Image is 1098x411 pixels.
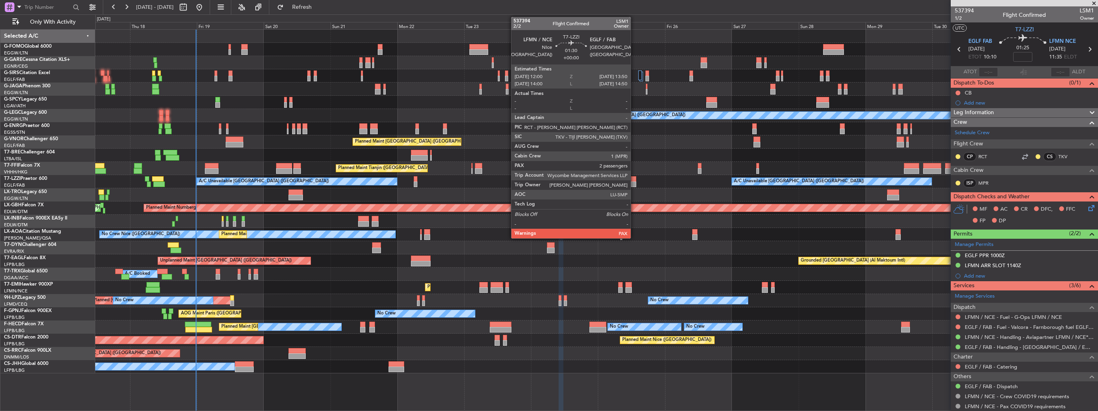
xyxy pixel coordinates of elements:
div: EGLF PPR 1000Z [965,252,1005,259]
span: Flight Crew [954,139,983,149]
div: No Crew [610,321,628,333]
span: Cabin Crew [954,166,984,175]
a: RCT [978,153,996,160]
a: LX-AOACitation Mustang [4,229,61,234]
span: F-HECD [4,322,22,326]
div: Planned Maint Nurnberg [146,202,196,214]
a: LTBA/ISL [4,156,22,162]
span: G-GARE [4,57,22,62]
span: LX-AOA [4,229,22,234]
div: Fri 19 [197,22,264,29]
a: G-ENRGPraetor 600 [4,123,50,128]
a: 9H-LPZLegacy 500 [4,295,46,300]
a: LFMN / NCE - Fuel - G-Ops LFMN / NCE [965,314,1062,320]
a: LX-GBHFalcon 7X [4,203,44,208]
a: LFPB/LBG [4,262,25,268]
span: 1/2 [955,15,974,22]
span: T7-FFI [4,163,18,168]
span: LSM1 [1080,6,1094,15]
span: [DATE] - [DATE] [136,4,174,11]
a: LFPB/LBG [4,314,25,320]
span: LX-TRO [4,189,21,194]
input: Trip Number [24,1,70,13]
div: Planned Maint Nice ([GEOGRAPHIC_DATA]) [622,334,711,346]
span: G-FOMO [4,44,24,49]
a: G-FOMOGlobal 6000 [4,44,52,49]
div: No Crew [650,294,669,306]
button: Only With Activity [9,16,87,28]
div: No Crew [115,294,134,306]
span: Services [954,281,974,290]
a: EGSS/STN [4,129,25,135]
input: --:-- [979,67,998,77]
a: LX-INBFalcon 900EX EASy II [4,216,67,221]
span: CS-RRC [4,348,21,353]
a: LFPB/LBG [4,328,25,334]
span: Owner [1080,15,1094,22]
div: Tue 30 [932,22,999,29]
span: Dispatch Checks and Weather [954,192,1030,201]
span: ELDT [1064,53,1077,61]
span: LX-GBH [4,203,22,208]
a: G-VNORChallenger 650 [4,137,58,141]
a: [PERSON_NAME]/QSA [4,235,51,241]
span: G-JAGA [4,84,22,89]
a: Schedule Crew [955,129,990,137]
div: Planned Maint [GEOGRAPHIC_DATA] [427,281,504,293]
div: Tue 23 [464,22,531,29]
a: MPR [978,179,996,187]
a: EGLF/FAB [4,182,25,188]
a: EGGW/LTN [4,195,28,201]
a: LFMN / NCE - Crew COVID19 requirements [965,393,1069,400]
span: Only With Activity [21,19,84,25]
span: G-LEGC [4,110,21,115]
div: CB [965,89,972,96]
span: ETOT [968,53,982,61]
a: EGLF/FAB [4,143,25,149]
span: CS-DTR [4,335,21,340]
span: 537394 [955,6,974,15]
div: ISP [963,179,976,187]
a: EDLW/DTM [4,222,28,228]
div: A/C Unavailable [GEOGRAPHIC_DATA] ([GEOGRAPHIC_DATA]) [199,175,329,187]
span: T7-DYN [4,242,22,247]
span: F-GPNJ [4,308,21,313]
a: G-SIRSCitation Excel [4,71,50,75]
span: (3/6) [1069,281,1081,290]
a: EGLF / FAB - Handling - [GEOGRAPHIC_DATA] / EGLF / FAB [965,344,1094,351]
span: CR [1021,205,1028,214]
a: LFMN/NCE [4,288,28,294]
a: T7-EAGLFalcon 8X [4,256,46,260]
span: FP [980,217,986,225]
div: Add new [964,99,1094,106]
a: EGLF / FAB - Dispatch [965,383,1018,390]
span: T7-LZZI [1015,25,1034,34]
button: Refresh [273,1,321,14]
div: Add new [964,272,1094,279]
div: A/C Unavailable [GEOGRAPHIC_DATA] ([GEOGRAPHIC_DATA]) [555,109,685,121]
div: CP [963,152,976,161]
span: CS-JHH [4,361,21,366]
a: LFMN / NCE - Handling - Aviapartner LFMN / NCE*****MY HANDLING**** [965,334,1094,340]
button: UTC [953,24,967,32]
span: 01:25 [1016,44,1029,52]
span: LFMN NCE [1049,38,1076,46]
div: No Crew [377,308,396,320]
span: T7-BRE [4,150,20,155]
div: Sat 20 [264,22,331,29]
span: Crew [954,118,967,127]
a: LFMD/CEQ [4,301,27,307]
span: (2/2) [1069,229,1081,238]
a: T7-LZZIPraetor 600 [4,176,47,181]
span: 11:35 [1049,53,1062,61]
span: EGLF FAB [968,38,992,46]
div: Grounded [GEOGRAPHIC_DATA] (Al Maktoum Intl) [801,255,905,267]
span: ALDT [1072,68,1085,76]
span: Permits [954,230,972,239]
a: EGGW/LTN [4,50,28,56]
div: AOG Maint Paris ([GEOGRAPHIC_DATA]) [181,308,265,320]
span: G-SIRS [4,71,19,75]
span: T7-EMI [4,282,20,287]
a: EGLF/FAB [4,77,25,83]
span: Dispatch To-Dos [954,79,994,88]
